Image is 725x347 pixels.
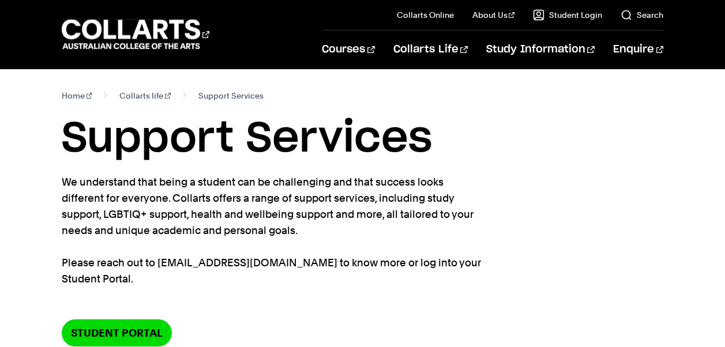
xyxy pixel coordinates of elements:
a: Enquire [613,31,663,69]
p: We understand that being a student can be challenging and that success looks different for everyo... [62,174,483,287]
a: Home [62,88,92,104]
a: About Us [472,9,515,21]
div: Go to homepage [62,18,209,51]
a: Collarts life [119,88,171,104]
span: Support Services [198,88,264,104]
a: Study Information [486,31,595,69]
a: Collarts Online [397,9,454,21]
a: Courses [322,31,374,69]
a: Collarts Life [393,31,468,69]
h1: Support Services [62,113,663,165]
a: Student Portal [62,319,172,346]
a: Search [621,9,663,21]
a: Student Login [533,9,602,21]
